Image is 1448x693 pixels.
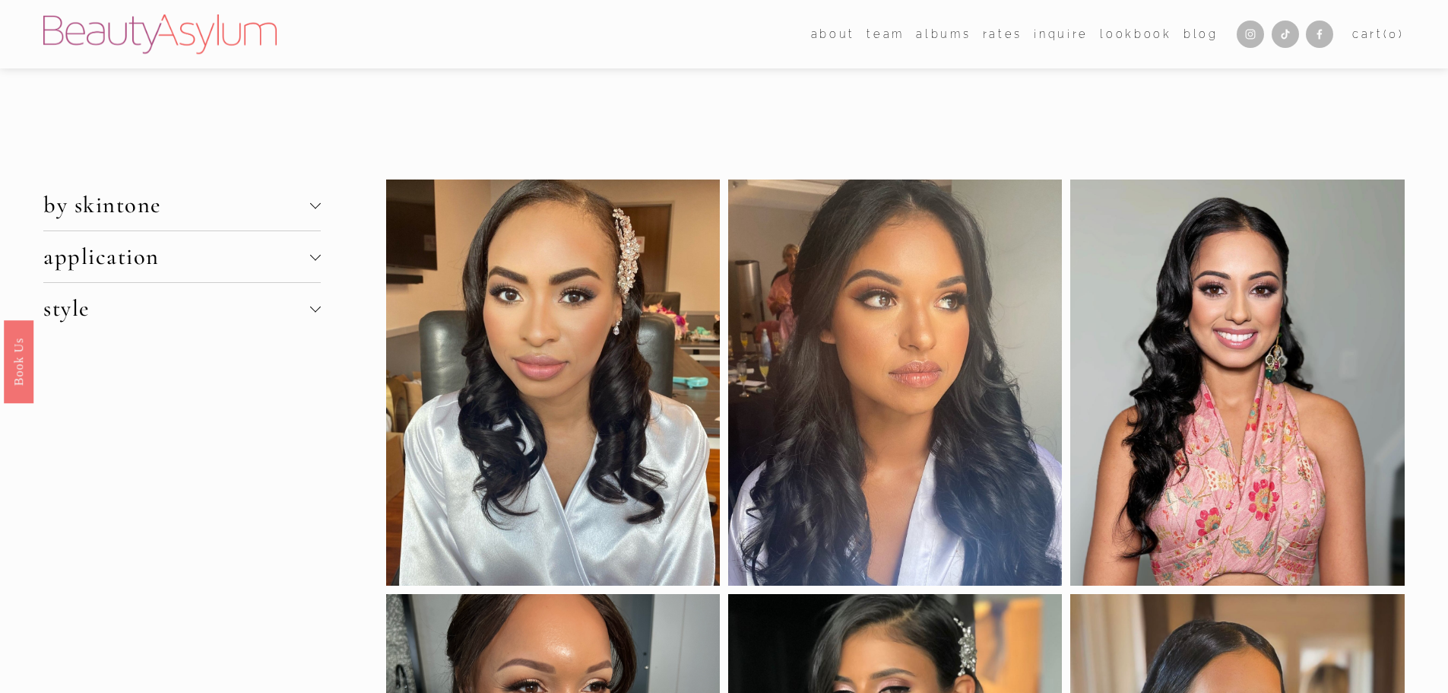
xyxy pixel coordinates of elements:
img: Beauty Asylum | Bridal Hair &amp; Makeup Charlotte &amp; Atlanta [43,14,277,54]
span: team [867,24,905,44]
span: by skintone [43,191,309,219]
a: 0 items in cart [1352,24,1405,44]
span: application [43,243,309,271]
a: albums [916,23,971,45]
a: Lookbook [1100,23,1171,45]
a: Book Us [4,319,33,402]
a: Inquire [1034,23,1088,45]
button: by skintone [43,180,320,230]
a: folder dropdown [867,23,905,45]
a: Blog [1183,23,1218,45]
a: Rates [983,23,1022,45]
span: about [811,24,855,44]
span: ( ) [1383,27,1405,40]
button: application [43,231,320,282]
a: Instagram [1237,21,1264,48]
button: style [43,283,320,334]
a: folder dropdown [811,23,855,45]
a: Facebook [1306,21,1333,48]
span: 0 [1389,27,1399,40]
span: style [43,294,309,323]
a: TikTok [1272,21,1299,48]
